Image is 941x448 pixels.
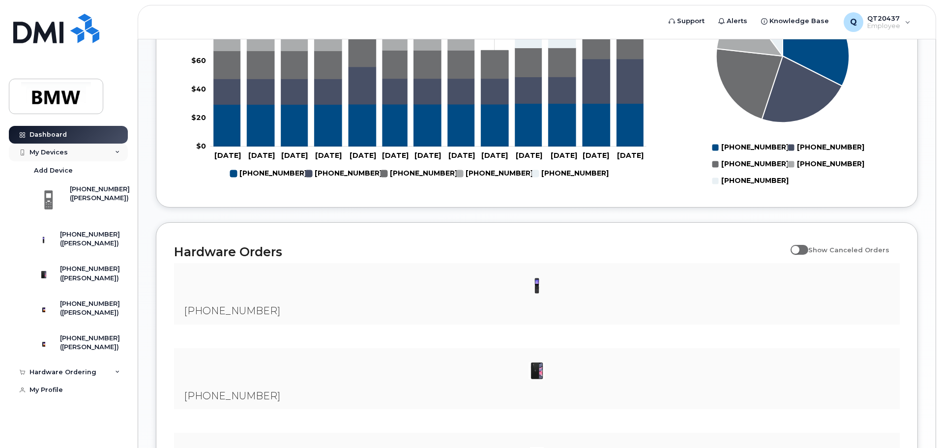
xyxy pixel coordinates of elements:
[898,405,934,441] iframe: Messenger Launcher
[230,165,609,182] g: Legend
[754,11,836,31] a: Knowledge Base
[305,165,382,182] g: 864-386-9342
[191,85,206,93] tspan: $40
[350,151,376,160] tspan: [DATE]
[711,11,754,31] a: Alerts
[481,151,508,160] tspan: [DATE]
[808,246,889,254] span: Show Canceled Orders
[456,165,533,182] g: 864-790-4898
[532,165,609,182] g: 864-748-5718
[769,16,829,26] span: Knowledge Base
[196,142,206,150] tspan: $0
[527,276,547,296] img: TCL-FLIP-Go-Midnight-Blue-frontimage.png
[712,139,864,189] g: Legend
[214,30,644,78] g: 864-790-4095
[837,12,917,32] div: QT20437
[281,151,308,160] tspan: [DATE]
[867,14,900,22] span: QT20437
[727,16,747,26] span: Alerts
[230,165,307,182] g: 864-753-1591
[174,244,786,259] h2: Hardware Orders
[414,151,441,160] tspan: [DATE]
[516,151,542,160] tspan: [DATE]
[191,113,206,122] tspan: $20
[214,59,644,104] g: 864-386-9342
[382,151,409,160] tspan: [DATE]
[214,103,644,147] g: 864-753-1591
[850,16,857,28] span: Q
[662,11,711,31] a: Support
[617,151,644,160] tspan: [DATE]
[677,16,705,26] span: Support
[214,151,241,160] tspan: [DATE]
[448,151,475,160] tspan: [DATE]
[791,240,798,248] input: Show Canceled Orders
[527,361,547,381] img: iPhone_11.jpg
[214,10,474,51] g: 864-790-4898
[867,22,900,30] span: Employee
[184,390,280,402] span: [PHONE_NUMBER]
[315,151,342,160] tspan: [DATE]
[583,151,609,160] tspan: [DATE]
[381,165,457,182] g: 864-790-4095
[248,151,275,160] tspan: [DATE]
[184,305,280,317] span: [PHONE_NUMBER]
[551,151,577,160] tspan: [DATE]
[191,56,206,65] tspan: $60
